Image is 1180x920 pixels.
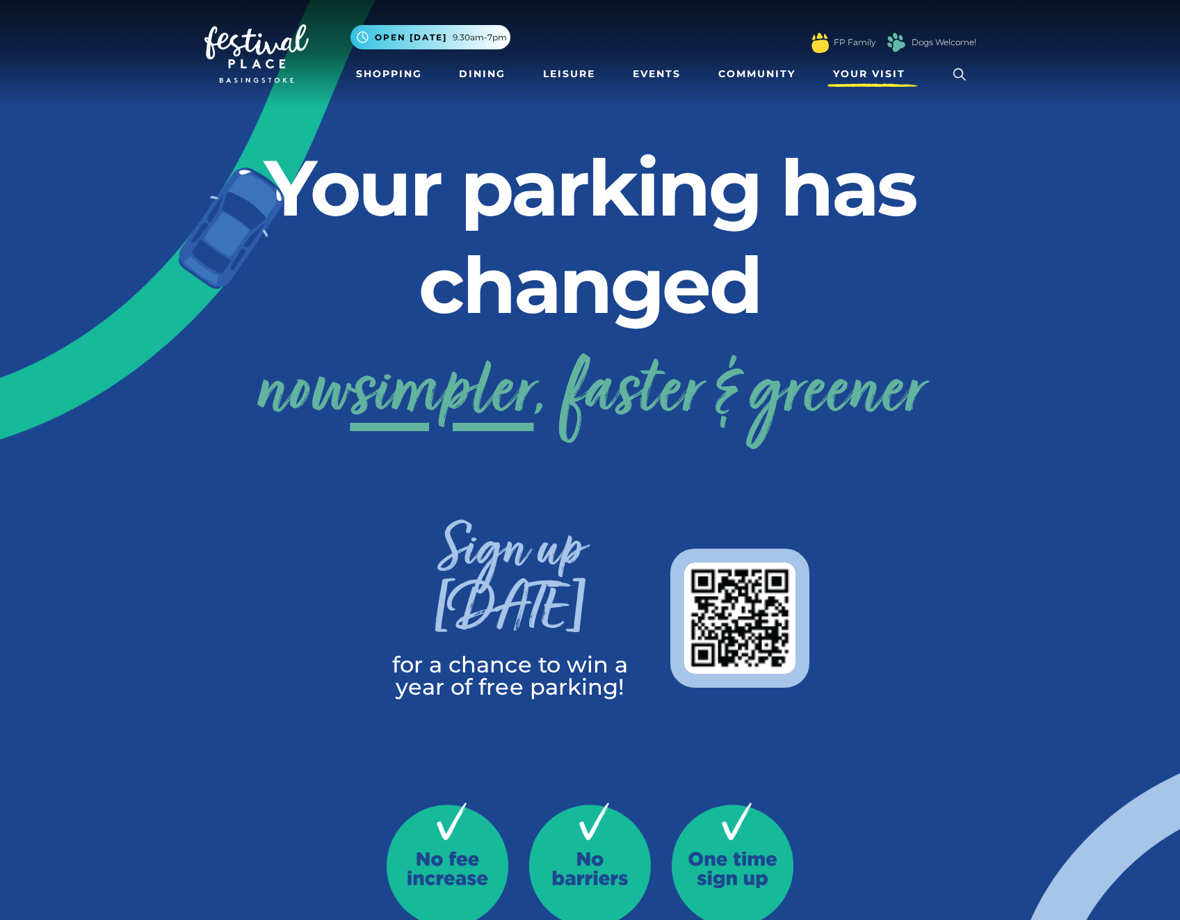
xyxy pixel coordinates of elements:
a: Dogs Welcome! [912,36,976,49]
a: Leisure [538,61,601,87]
h3: Sign up [DATE] [371,524,649,654]
a: Your Visit [827,61,918,87]
span: Open [DATE] [375,31,447,44]
span: simpler [350,339,534,450]
a: Dining [453,61,511,87]
a: Events [627,61,686,87]
img: Festival Place Logo [204,24,309,83]
span: 9.30am-7pm [453,31,507,44]
button: Open [DATE] 9.30am-7pm [350,25,510,49]
h2: Your parking has changed [204,139,976,334]
a: FP Family [834,36,875,49]
a: Community [713,61,801,87]
a: Shopping [350,61,428,87]
a: nowsimpler, faster & greener [257,339,924,450]
p: for a chance to win a year of free parking! [371,654,649,698]
span: Your Visit [833,67,905,81]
